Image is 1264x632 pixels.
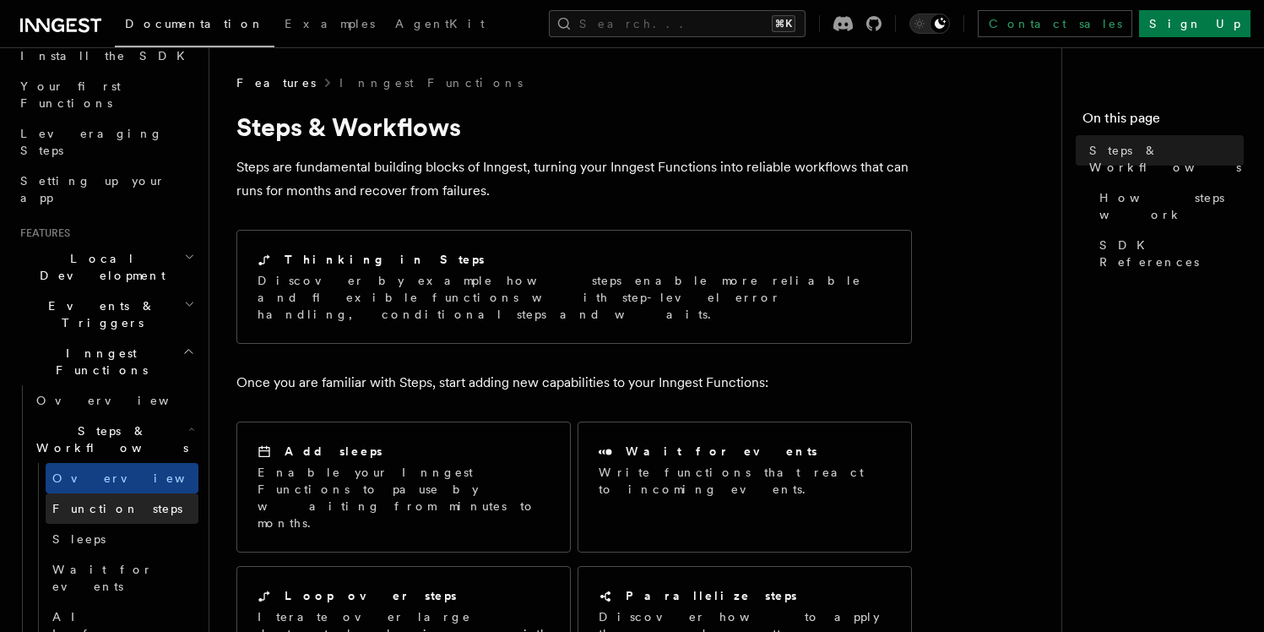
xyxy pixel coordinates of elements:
span: Documentation [125,17,264,30]
a: Setting up your app [14,166,198,213]
span: Leveraging Steps [20,127,163,157]
p: Enable your Inngest Functions to pause by waiting from minutes to months. [258,464,550,531]
a: Install the SDK [14,41,198,71]
a: Thinking in StepsDiscover by example how steps enable more reliable and flexible functions with s... [236,230,912,344]
span: Local Development [14,250,184,284]
span: Features [236,74,316,91]
span: Examples [285,17,375,30]
h4: On this page [1082,108,1244,135]
span: Sleeps [52,532,106,546]
a: Your first Functions [14,71,198,118]
h2: Add sleeps [285,443,382,460]
a: Sleeps [46,524,198,554]
span: Function steps [52,502,182,515]
span: Your first Functions [20,79,121,110]
kbd: ⌘K [772,15,795,32]
button: Local Development [14,243,198,291]
button: Inngest Functions [14,338,198,385]
p: Discover by example how steps enable more reliable and flexible functions with step-level error h... [258,272,891,323]
a: Add sleepsEnable your Inngest Functions to pause by waiting from minutes to months. [236,422,571,553]
a: Inngest Functions [339,74,523,91]
span: Features [14,226,70,240]
a: SDK References [1093,230,1244,277]
span: Inngest Functions [14,345,182,379]
button: Search...⌘K [549,10,806,37]
button: Toggle dark mode [909,14,950,34]
a: Leveraging Steps [14,118,198,166]
span: Overview [36,394,210,407]
h1: Steps & Workflows [236,112,912,142]
a: Wait for events [46,554,198,602]
span: Steps & Workflows [1089,142,1244,176]
span: Events & Triggers [14,297,184,331]
h2: Thinking in Steps [285,251,485,268]
span: Steps & Workflows [30,422,188,456]
a: Function steps [46,493,198,524]
a: Steps & Workflows [1082,135,1244,183]
span: Wait for events [52,563,153,593]
span: How steps work [1099,189,1244,223]
span: Install the SDK [20,49,195,63]
a: How steps work [1093,183,1244,230]
a: Wait for eventsWrite functions that react to incoming events. [578,422,912,553]
h2: Loop over steps [285,587,457,604]
button: Steps & Workflows [30,416,198,463]
h2: Wait for events [626,443,817,460]
p: Write functions that react to incoming events. [599,464,891,498]
span: Setting up your app [20,174,165,204]
p: Steps are fundamental building blocks of Inngest, turning your Inngest Functions into reliable wo... [236,155,912,203]
a: Documentation [115,5,274,47]
a: Examples [274,5,385,46]
span: SDK References [1099,237,1244,270]
a: Overview [30,385,198,416]
h2: Parallelize steps [626,587,797,604]
a: Contact sales [978,10,1132,37]
a: Overview [46,463,198,493]
a: Sign Up [1139,10,1250,37]
button: Events & Triggers [14,291,198,338]
p: Once you are familiar with Steps, start adding new capabilities to your Inngest Functions: [236,371,912,395]
a: AgentKit [385,5,495,46]
span: Overview [52,471,226,485]
span: AgentKit [395,17,485,30]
